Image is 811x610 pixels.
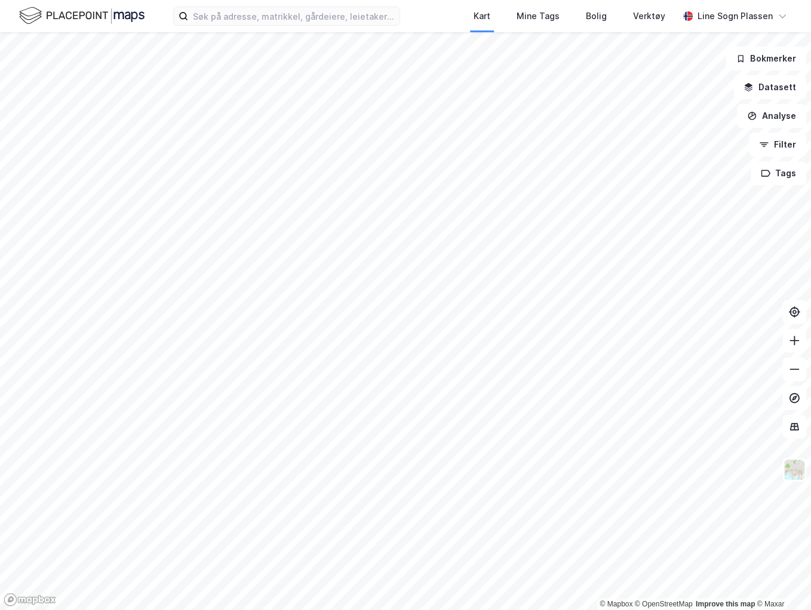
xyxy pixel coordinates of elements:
[474,9,490,23] div: Kart
[586,9,607,23] div: Bolig
[188,7,400,25] input: Søk på adresse, matrikkel, gårdeiere, leietakere eller personer
[600,600,632,608] a: Mapbox
[696,600,755,608] a: Improve this map
[4,593,56,606] a: Mapbox homepage
[635,600,693,608] a: OpenStreetMap
[726,47,806,70] button: Bokmerker
[19,5,145,26] img: logo.f888ab2527a4732fd821a326f86c7f29.svg
[517,9,560,23] div: Mine Tags
[783,458,806,481] img: Z
[733,75,806,99] button: Datasett
[698,9,773,23] div: Line Sogn Plassen
[751,553,811,610] div: Kontrollprogram for chat
[633,9,665,23] div: Verktøy
[751,553,811,610] iframe: Chat Widget
[751,161,806,185] button: Tags
[737,104,806,128] button: Analyse
[749,133,806,157] button: Filter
